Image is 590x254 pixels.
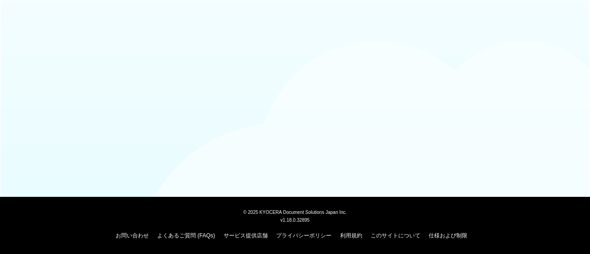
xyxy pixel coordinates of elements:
a: プライバシーポリシー [276,232,331,239]
a: このサイトについて [371,232,420,239]
a: よくあるご質問 (FAQs) [157,232,215,239]
span: v1.18.0.32895 [280,217,309,223]
a: 利用規約 [340,232,362,239]
a: 仕様および制限 [429,232,467,239]
a: お問い合わせ [116,232,149,239]
a: サービス提供店舗 [224,232,268,239]
span: © 2025 KYOCERA Document Solutions Japan Inc. [243,209,347,215]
